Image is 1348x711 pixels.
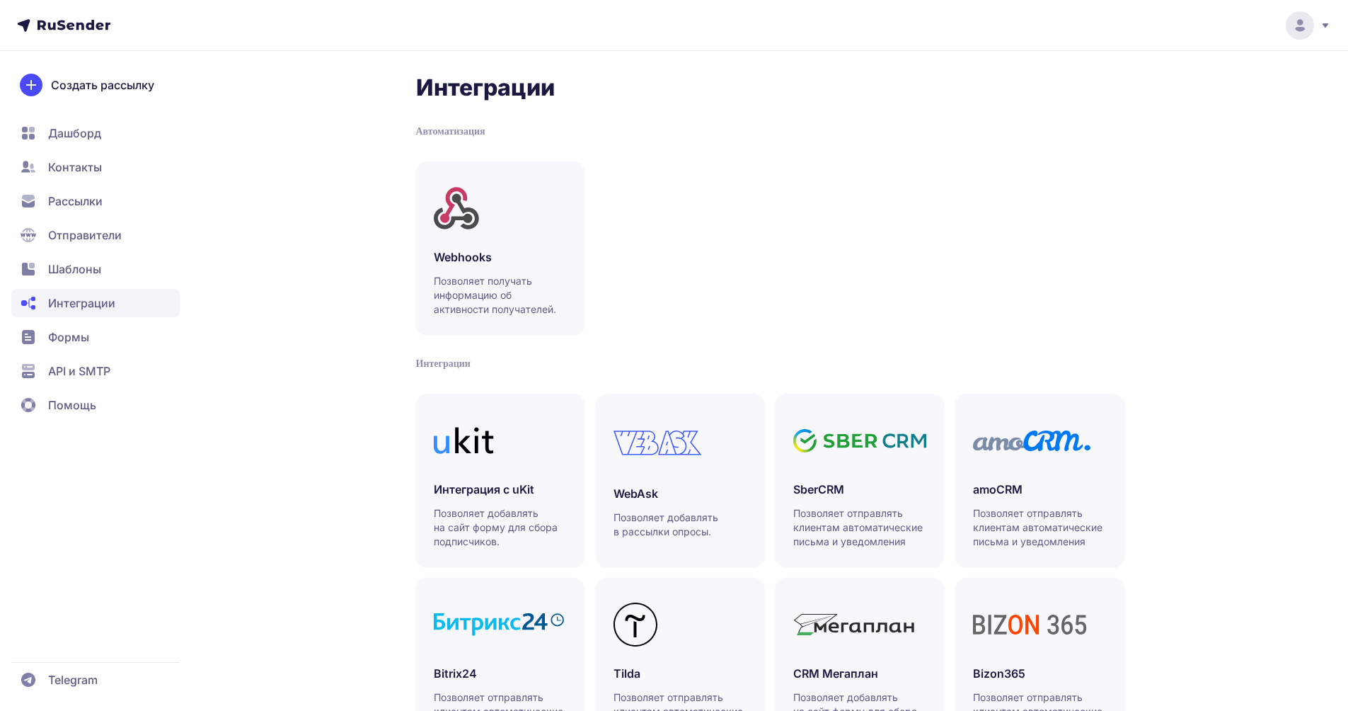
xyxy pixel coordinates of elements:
[416,125,1124,139] div: Автоматизация
[613,511,748,539] p: Позволяет добавлять в рассылки опросы.
[596,394,764,567] a: WebAskПозволяет добавлять в рассылки опросы.
[955,394,1124,567] a: amoCRMПозволяет отправлять клиентам автоматические письма и уведомления
[48,227,122,244] span: Отправители
[793,506,928,549] p: Позволяет отправлять клиентам автоматические письма и уведомления
[973,665,1106,682] h3: Bizon365
[793,481,926,498] h3: SberCRM
[48,671,98,688] span: Telegram
[434,506,568,549] p: Позволяет добавлять на сайт форму для сбора подписчиков.
[48,329,89,346] span: Формы
[434,249,567,266] h3: Webhooks
[776,394,944,567] a: SberCRMПозволяет отправлять клиентам автоматические письма и уведомления
[434,274,568,317] p: Позволяет получать информацию об активности получателей.
[416,74,1124,102] h2: Интеграции
[48,159,102,176] span: Контакты
[613,665,747,682] h3: Tilda
[416,161,584,334] a: WebhooksПозволяет получать информацию об активности получателей.
[51,76,154,93] span: Создать рассылку
[416,357,1124,371] div: Интеграции
[48,193,103,210] span: Рассылки
[973,481,1106,498] h3: amoCRM
[48,397,96,414] span: Помощь
[48,125,101,142] span: Дашборд
[793,665,926,682] h3: CRM Мегаплан
[434,665,567,682] h3: Bitrix24
[48,261,101,278] span: Шаблоны
[48,363,110,380] span: API и SMTP
[613,485,747,502] h3: WebAsk
[416,394,584,567] a: Интеграция с uKitПозволяет добавлять на сайт форму для сбора подписчиков.
[48,295,115,312] span: Интеграции
[11,666,180,694] a: Telegram
[973,506,1107,549] p: Позволяет отправлять клиентам автоматические письма и уведомления
[434,481,567,498] h3: Интеграция с uKit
